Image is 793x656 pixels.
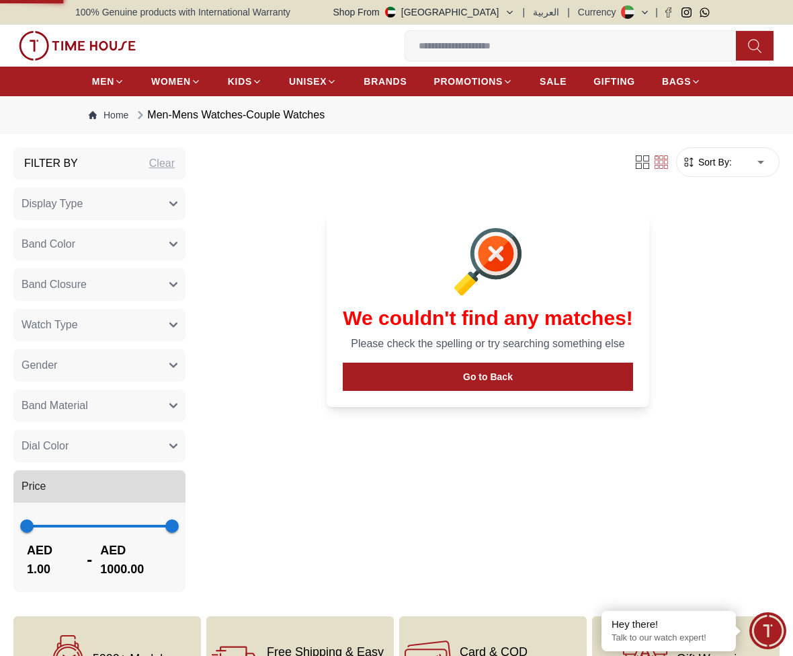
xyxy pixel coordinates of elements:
span: | [567,5,570,19]
img: ... [19,31,136,61]
a: BAGS [662,69,701,94]
span: Band Color [22,236,75,252]
a: Instagram [681,7,692,17]
a: GIFTING [593,69,635,94]
span: GIFTING [593,75,635,88]
h1: We couldn't find any matches! [343,306,633,330]
a: Facebook [663,7,673,17]
span: UNISEX [289,75,327,88]
nav: Breadcrumb [75,96,718,134]
span: Display Type [22,196,83,212]
div: Currency [578,5,622,19]
span: Gender [22,357,57,373]
span: AED 1.00 [27,541,79,579]
span: WOMEN [151,75,191,88]
button: Shop From[GEOGRAPHIC_DATA] [333,5,515,19]
a: Home [89,108,128,122]
span: Dial Color [22,438,69,454]
div: Men-Mens Watches-Couple Watches [134,107,325,123]
button: Gender [13,349,185,381]
span: 100% Genuine products with International Warranty [75,5,290,19]
span: Band Material [22,398,88,414]
a: SALE [540,69,567,94]
p: Talk to our watch expert! [612,632,726,644]
span: | [655,5,658,19]
button: Price [13,470,185,503]
div: Clear [149,155,175,172]
button: Band Closure [13,268,185,301]
button: Watch Type [13,309,185,341]
span: BRANDS [364,75,407,88]
p: Please check the spelling or try searching something else [343,336,633,352]
span: MEN [92,75,114,88]
div: Hey there! [612,618,726,631]
span: BAGS [662,75,691,88]
button: Sort By: [682,155,732,169]
a: MEN [92,69,124,94]
span: | [523,5,526,19]
button: Display Type [13,188,185,220]
button: Band Color [13,228,185,260]
span: - [79,549,100,571]
img: United Arab Emirates [385,7,396,17]
a: KIDS [228,69,262,94]
span: AED 1000.00 [100,541,172,579]
button: Go to Back [343,363,633,391]
a: WOMEN [151,69,201,94]
a: PROMOTIONS [433,69,513,94]
button: Dial Color [13,430,185,462]
span: Band Closure [22,277,87,293]
div: Chat Widget [749,612,786,649]
a: BRANDS [364,69,407,94]
button: العربية [533,5,559,19]
a: UNISEX [289,69,337,94]
span: Watch Type [22,317,78,333]
span: PROMOTIONS [433,75,503,88]
span: Sort By: [696,155,732,169]
h3: Filter By [24,155,78,172]
span: SALE [540,75,567,88]
span: Price [22,478,46,495]
a: Whatsapp [700,7,710,17]
span: KIDS [228,75,252,88]
button: Band Material [13,390,185,422]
